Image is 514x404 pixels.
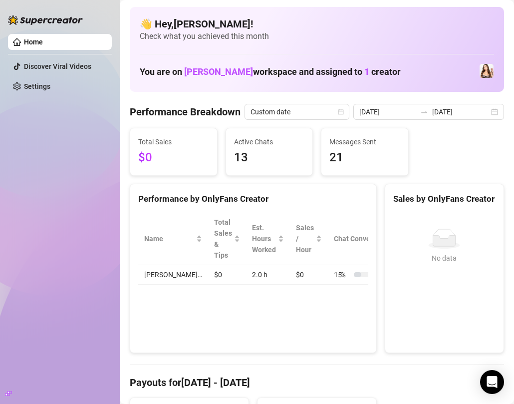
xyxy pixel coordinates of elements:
div: Open Intercom Messenger [480,370,504,394]
h4: Performance Breakdown [130,105,241,119]
h4: Payouts for [DATE] - [DATE] [130,376,504,390]
div: Est. Hours Worked [252,222,276,255]
span: 21 [329,148,400,167]
div: Sales by OnlyFans Creator [393,192,496,206]
span: Active Chats [234,136,305,147]
td: $0 [208,265,246,285]
img: logo-BBDzfeDw.svg [8,15,83,25]
div: No data [397,253,492,264]
span: Messages Sent [329,136,400,147]
span: Chat Conversion [334,233,398,244]
span: [PERSON_NAME] [184,66,253,77]
td: 2.0 h [246,265,290,285]
th: Name [138,213,208,265]
a: Home [24,38,43,46]
span: build [5,390,12,397]
span: Custom date [251,104,343,119]
span: 1 [364,66,369,77]
img: Lydia [480,64,494,78]
div: Performance by OnlyFans Creator [138,192,368,206]
h1: You are on workspace and assigned to creator [140,66,401,77]
h4: 👋 Hey, [PERSON_NAME] ! [140,17,494,31]
span: 13 [234,148,305,167]
span: Total Sales [138,136,209,147]
span: to [420,108,428,116]
td: [PERSON_NAME]… [138,265,208,285]
span: calendar [338,109,344,115]
th: Chat Conversion [328,213,412,265]
span: Sales / Hour [296,222,314,255]
span: Total Sales & Tips [214,217,232,261]
span: Check what you achieved this month [140,31,494,42]
span: Name [144,233,194,244]
input: Start date [359,106,416,117]
span: 15 % [334,269,350,280]
span: swap-right [420,108,428,116]
th: Sales / Hour [290,213,328,265]
a: Discover Viral Videos [24,62,91,70]
th: Total Sales & Tips [208,213,246,265]
td: $0 [290,265,328,285]
input: End date [432,106,489,117]
a: Settings [24,82,50,90]
span: $0 [138,148,209,167]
